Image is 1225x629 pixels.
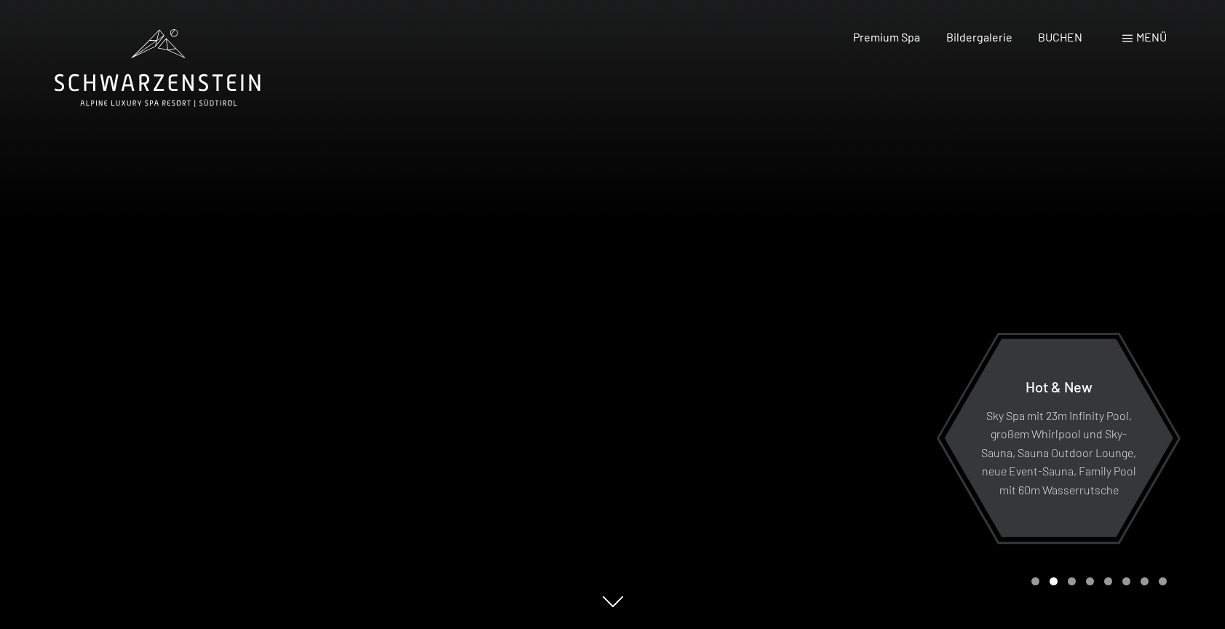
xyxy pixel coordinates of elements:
div: Carousel Page 1 [1031,577,1039,585]
div: Carousel Page 4 [1086,577,1094,585]
div: Carousel Page 7 [1141,577,1149,585]
span: Hot & New [1026,377,1093,395]
a: BUCHEN [1038,30,1082,44]
div: Carousel Page 8 [1159,577,1167,585]
a: Bildergalerie [946,30,1012,44]
div: Carousel Pagination [1026,577,1167,585]
a: Hot & New Sky Spa mit 23m Infinity Pool, großem Whirlpool und Sky-Sauna, Sauna Outdoor Lounge, ne... [943,338,1174,538]
div: Carousel Page 2 (Current Slide) [1050,577,1058,585]
div: Carousel Page 6 [1122,577,1130,585]
div: Carousel Page 5 [1104,577,1112,585]
span: Menü [1136,30,1167,44]
a: Premium Spa [853,30,920,44]
div: Carousel Page 3 [1068,577,1076,585]
p: Sky Spa mit 23m Infinity Pool, großem Whirlpool und Sky-Sauna, Sauna Outdoor Lounge, neue Event-S... [980,406,1138,499]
